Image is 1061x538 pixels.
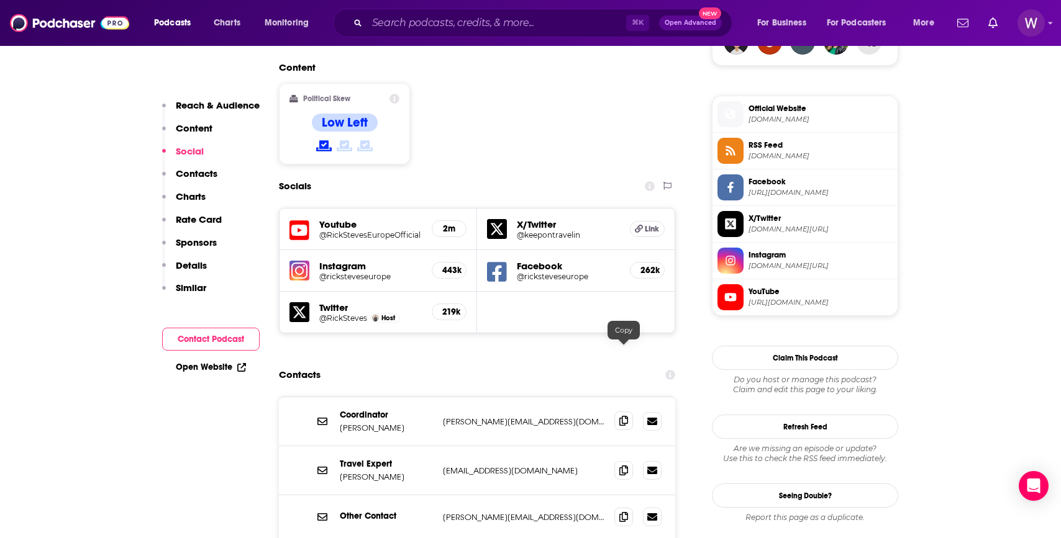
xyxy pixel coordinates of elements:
[717,138,893,164] a: RSS Feed[DOMAIN_NAME]
[322,115,368,130] h4: Low Left
[712,483,898,508] a: Seeing Double?
[319,272,422,281] a: @ricksteveseurope
[712,444,898,464] div: Are we missing an episode or update? Use this to check the RSS feed immediately.
[279,363,321,387] h2: Contacts
[717,284,893,310] a: YouTube[URL][DOMAIN_NAME]
[749,188,893,197] span: https://www.facebook.com/ricksteveseurope
[626,15,649,31] span: ⌘ K
[517,230,620,240] a: @keepontravelin
[608,321,640,339] div: Copy
[749,213,893,224] span: X/Twitter
[340,459,433,469] p: Travel Expert
[749,103,893,114] span: Official Website
[699,7,721,19] span: New
[749,225,893,234] span: twitter.com/keepontravelin
[749,176,893,187] span: Facebook
[1018,9,1045,37] span: Logged in as williammwhite
[319,230,422,240] h5: @RickStevesEuropeOfficial
[162,213,222,236] button: Rate Card
[162,168,217,191] button: Contacts
[712,346,898,370] button: Claim This Podcast
[749,140,893,151] span: RSS Feed
[206,13,248,33] a: Charts
[443,416,604,427] p: [PERSON_NAME][EMAIL_ADDRESS][DOMAIN_NAME]
[749,115,893,124] span: ricksteves.com
[1019,471,1049,501] div: Open Intercom Messenger
[256,13,325,33] button: open menu
[162,259,207,282] button: Details
[10,11,129,35] img: Podchaser - Follow, Share and Rate Podcasts
[279,174,311,198] h2: Socials
[1018,9,1045,37] button: Show profile menu
[289,261,309,280] img: iconImage
[749,249,893,261] span: Instagram
[340,410,433,420] p: Coordinator
[145,13,207,33] button: open menu
[757,14,806,32] span: For Business
[712,415,898,439] button: Refresh Feed
[952,12,973,34] a: Show notifications dropdown
[749,151,893,161] span: ricksteves.com
[640,265,654,276] h5: 262k
[265,14,309,32] span: Monitoring
[214,14,240,32] span: Charts
[162,328,260,351] button: Contact Podcast
[517,218,620,230] h5: X/Twitter
[176,213,222,225] p: Rate Card
[319,302,422,313] h5: Twitter
[154,14,191,32] span: Podcasts
[819,13,904,33] button: open menu
[162,282,206,305] button: Similar
[162,99,260,122] button: Reach & Audience
[983,12,1003,34] a: Show notifications dropdown
[827,14,886,32] span: For Podcasters
[749,298,893,307] span: https://www.youtube.com/@RickStevesEuropeOfficial
[176,122,212,134] p: Content
[319,313,367,323] a: @RickSteves
[162,145,204,168] button: Social
[303,94,350,103] h2: Political Skew
[176,362,246,372] a: Open Website
[717,211,893,237] a: X/Twitter[DOMAIN_NAME][URL]
[319,260,422,272] h5: Instagram
[645,224,659,234] span: Link
[630,221,665,237] a: Link
[162,191,206,213] button: Charts
[367,13,626,33] input: Search podcasts, credits, & more...
[176,168,217,179] p: Contacts
[340,511,433,521] p: Other Contact
[443,465,604,476] p: [EMAIL_ADDRESS][DOMAIN_NAME]
[712,375,898,395] div: Claim and edit this page to your liking.
[381,314,395,322] span: Host
[176,282,206,294] p: Similar
[659,16,722,30] button: Open AdvancedNew
[1018,9,1045,37] img: User Profile
[340,472,433,482] p: [PERSON_NAME]
[442,265,456,276] h5: 443k
[749,13,822,33] button: open menu
[372,315,379,321] img: Rick Steves
[443,512,604,522] p: [PERSON_NAME][EMAIL_ADDRESS][DOMAIN_NAME]
[176,191,206,202] p: Charts
[279,61,665,73] h2: Content
[749,261,893,271] span: instagram.com/ricksteveseurope
[340,423,433,433] p: [PERSON_NAME]
[517,272,620,281] a: @ricksteveseurope
[176,99,260,111] p: Reach & Audience
[712,375,898,385] span: Do you host or manage this podcast?
[176,259,207,271] p: Details
[717,174,893,200] a: Facebook[URL][DOMAIN_NAME]
[176,236,217,248] p: Sponsors
[345,9,744,37] div: Search podcasts, credits, & more...
[319,218,422,230] h5: Youtube
[717,101,893,127] a: Official Website[DOMAIN_NAME]
[712,513,898,522] div: Report this page as a duplicate.
[442,307,456,317] h5: 219k
[749,286,893,297] span: YouTube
